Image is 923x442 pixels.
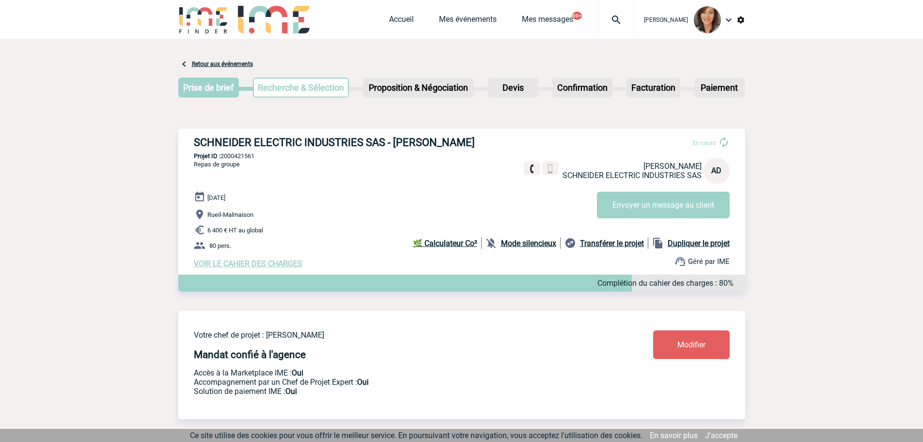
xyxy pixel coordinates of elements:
[501,239,556,248] b: Mode silencieux
[194,368,596,377] p: Accès à la Marketplace IME :
[413,237,482,249] a: 🌿 Calculateur Co²
[194,161,240,168] span: Repas de groupe
[209,242,231,249] span: 80 pers.
[652,237,664,249] img: file_copy-black-24dp.png
[580,239,644,248] b: Transférer le projet
[207,211,253,218] span: Rueil-Malmaison
[650,431,698,440] a: En savoir plus
[292,368,303,377] b: Oui
[192,61,253,67] a: Retour aux événements
[572,12,582,20] button: 99+
[668,239,730,248] b: Dupliquer le projet
[674,256,686,267] img: support.png
[254,79,348,97] p: Recherche & Sélection
[563,171,702,180] span: SCHNEIDER ELECTRIC INDUSTRIES SAS
[711,166,721,175] span: AD
[692,139,716,147] span: En cours
[179,79,238,97] p: Prise de brief
[644,16,688,23] span: [PERSON_NAME]
[528,164,536,173] img: fixe.png
[522,15,573,28] a: Mes messages
[677,340,705,349] span: Modifier
[695,79,744,97] p: Paiement
[194,136,485,148] h3: SCHNEIDER ELECTRIC INDUSTRIES SAS - [PERSON_NAME]
[694,6,721,33] img: 103585-1.jpg
[194,387,596,396] p: Conformité aux process achat client, Prise en charge de la facturation, Mutualisation de plusieur...
[194,259,302,268] a: VOIR LE CAHIER DES CHARGES
[285,387,297,396] b: Oui
[643,162,702,171] span: [PERSON_NAME]
[546,164,555,173] img: portable.png
[688,257,730,266] span: Géré par IME
[178,6,229,33] img: IME-Finder
[364,79,473,97] p: Proposition & Négociation
[597,192,730,218] button: Envoyer un message au client
[207,227,263,234] span: 6 400 € HT au global
[194,377,596,387] p: Prestation payante
[705,431,737,440] a: J'accepte
[178,152,745,160] p: 2000421561
[194,152,220,160] b: Projet ID :
[553,79,611,97] p: Confirmation
[207,194,225,201] span: [DATE]
[489,79,537,97] p: Devis
[627,79,679,97] p: Facturation
[439,15,497,28] a: Mes événements
[194,349,306,360] h4: Mandat confié à l'agence
[389,15,414,28] a: Accueil
[194,330,596,340] p: Votre chef de projet : [PERSON_NAME]
[357,377,369,387] b: Oui
[413,239,477,248] b: 🌿 Calculateur Co²
[190,431,642,440] span: Ce site utilise des cookies pour vous offrir le meilleur service. En poursuivant votre navigation...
